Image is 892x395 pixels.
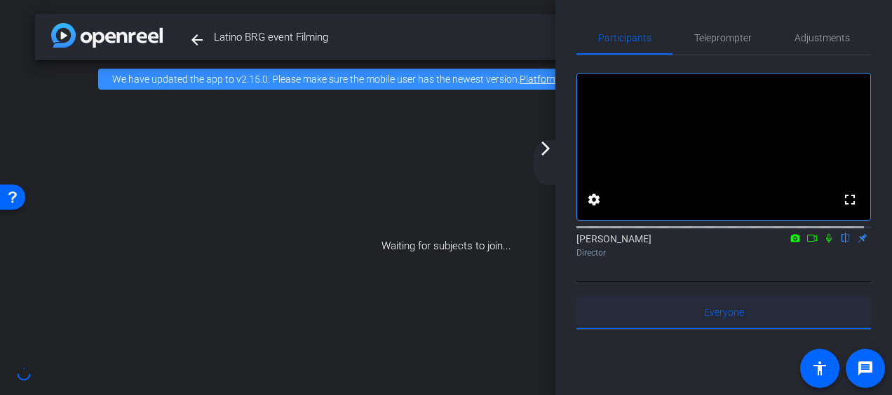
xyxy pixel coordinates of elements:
[576,232,871,259] div: [PERSON_NAME]
[189,32,205,48] mat-icon: arrow_back
[98,69,794,90] div: We have updated the app to v2.15.0. Please make sure the mobile user has the newest version.
[857,360,874,377] mat-icon: message
[586,191,602,208] mat-icon: settings
[795,33,850,43] span: Adjustments
[51,23,163,48] img: app-logo
[35,98,857,394] div: Waiting for subjects to join...
[537,140,554,157] mat-icon: arrow_forward_ios
[811,360,828,377] mat-icon: accessibility
[520,74,589,85] a: Platform Status
[704,307,744,317] span: Everyone
[598,33,651,43] span: Participants
[214,23,590,51] span: Latino BRG event Filming
[842,191,858,208] mat-icon: fullscreen
[694,33,752,43] span: Teleprompter
[576,247,871,259] div: Director
[837,231,854,244] mat-icon: flip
